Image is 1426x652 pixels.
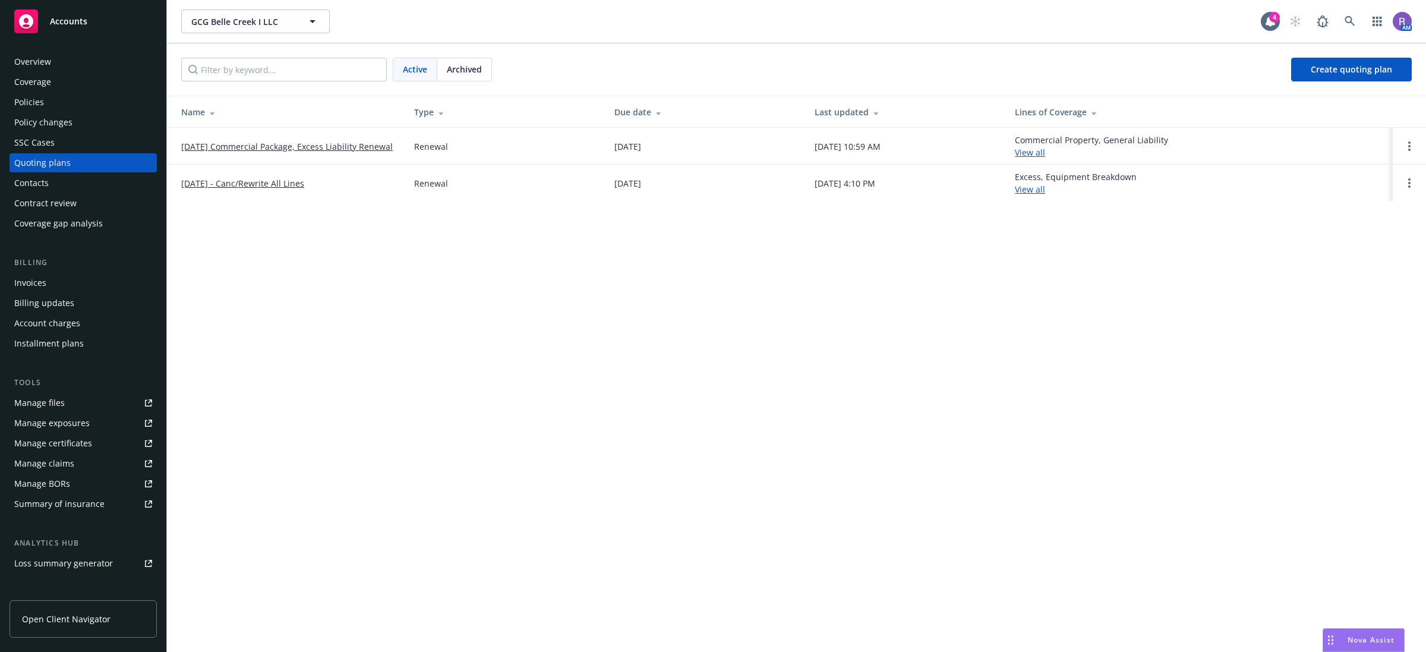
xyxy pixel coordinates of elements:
[14,214,103,233] div: Coverage gap analysis
[1365,10,1389,33] a: Switch app
[14,454,74,473] div: Manage claims
[10,393,157,412] a: Manage files
[191,15,294,28] span: GCG Belle Creek I LLC
[14,113,72,132] div: Policy changes
[1015,147,1045,158] a: View all
[10,414,157,433] a: Manage exposures
[10,133,157,152] a: SSC Cases
[1015,171,1137,196] div: Excess, Equipment Breakdown
[815,106,996,118] div: Last updated
[14,174,49,193] div: Contacts
[14,554,113,573] div: Loss summary generator
[614,177,641,190] div: [DATE]
[14,393,65,412] div: Manage files
[10,113,157,132] a: Policy changes
[414,140,448,153] div: Renewal
[14,494,105,514] div: Summary of insurance
[1323,628,1405,652] button: Nova Assist
[10,153,157,172] a: Quoting plans
[414,106,595,118] div: Type
[10,554,157,573] a: Loss summary generator
[10,537,157,549] div: Analytics hub
[14,73,51,92] div: Coverage
[414,177,448,190] div: Renewal
[1393,12,1412,31] img: photo
[14,314,80,333] div: Account charges
[10,434,157,453] a: Manage certificates
[10,73,157,92] a: Coverage
[1283,10,1307,33] a: Start snowing
[181,106,395,118] div: Name
[10,214,157,233] a: Coverage gap analysis
[1269,12,1280,23] div: 4
[14,133,55,152] div: SSC Cases
[14,52,51,71] div: Overview
[10,174,157,193] a: Contacts
[1323,629,1338,651] div: Drag to move
[1311,10,1334,33] a: Report a Bug
[14,294,74,313] div: Billing updates
[14,474,70,493] div: Manage BORs
[1015,184,1045,195] a: View all
[10,273,157,292] a: Invoices
[614,140,641,153] div: [DATE]
[10,194,157,213] a: Contract review
[14,194,77,213] div: Contract review
[815,177,875,190] div: [DATE] 4:10 PM
[1402,176,1416,190] a: Open options
[10,314,157,333] a: Account charges
[14,273,46,292] div: Invoices
[1338,10,1362,33] a: Search
[447,63,482,75] span: Archived
[10,5,157,38] a: Accounts
[10,334,157,353] a: Installment plans
[10,294,157,313] a: Billing updates
[14,434,92,453] div: Manage certificates
[10,93,157,112] a: Policies
[1291,58,1412,81] a: Create quoting plan
[50,17,87,26] span: Accounts
[1311,64,1392,75] span: Create quoting plan
[10,377,157,389] div: Tools
[10,257,157,269] div: Billing
[14,414,90,433] div: Manage exposures
[14,153,71,172] div: Quoting plans
[1402,139,1416,153] a: Open options
[10,52,157,71] a: Overview
[10,454,157,473] a: Manage claims
[1015,106,1383,118] div: Lines of Coverage
[181,177,304,190] a: [DATE] - Canc/Rewrite All Lines
[181,58,387,81] input: Filter by keyword...
[10,474,157,493] a: Manage BORs
[14,93,44,112] div: Policies
[181,140,393,153] a: [DATE] Commercial Package, Excess Liability Renewal
[1015,134,1168,159] div: Commercial Property, General Liability
[403,63,427,75] span: Active
[22,613,111,625] span: Open Client Navigator
[815,140,881,153] div: [DATE] 10:59 AM
[10,494,157,514] a: Summary of insurance
[181,10,330,33] button: GCG Belle Creek I LLC
[614,106,796,118] div: Due date
[1348,635,1395,645] span: Nova Assist
[14,334,84,353] div: Installment plans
